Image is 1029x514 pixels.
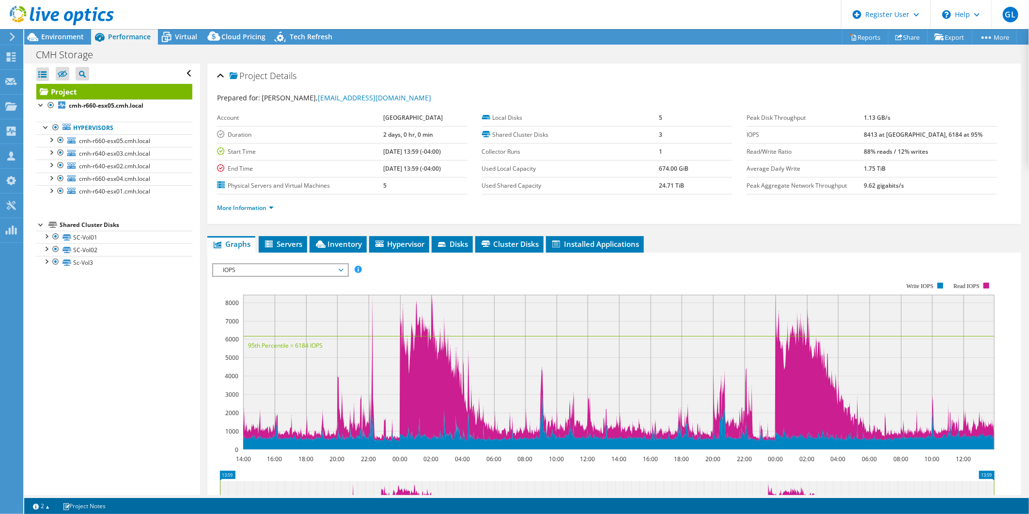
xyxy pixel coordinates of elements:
[659,113,662,122] b: 5
[580,455,595,463] text: 12:00
[236,455,251,463] text: 14:00
[864,164,886,173] b: 1.75 TiB
[659,164,688,173] b: 674.00 GiB
[423,455,438,463] text: 02:00
[36,173,192,185] a: cmh-r660-esx04.cmh.local
[747,164,864,174] label: Average Daily Write
[225,353,239,362] text: 5000
[270,70,296,81] span: Details
[79,137,150,145] span: cmh-r660-esx05.cmh.local
[383,130,433,139] b: 2 days, 0 hr, 0 min
[217,164,383,174] label: End Time
[768,455,783,463] text: 00:00
[298,455,313,463] text: 18:00
[383,164,441,173] b: [DATE] 13:59 (-04:00)
[486,455,501,463] text: 06:00
[36,134,192,147] a: cmh-r660-esx05.cmh.local
[927,30,972,45] a: Export
[551,239,639,249] span: Installed Applications
[217,113,383,123] label: Account
[482,164,659,174] label: Used Local Capacity
[893,455,908,463] text: 08:00
[248,341,323,350] text: 95th Percentile = 6184 IOPS
[175,32,197,41] span: Virtual
[36,122,192,134] a: Hypervisors
[36,147,192,160] a: cmh-r640-esx03.cmh.local
[267,455,282,463] text: 16:00
[79,162,150,170] span: cmh-r640-esx02.cmh.local
[383,181,387,190] b: 5
[218,264,343,276] span: IOPS
[217,204,274,212] a: More Information
[264,239,302,249] span: Servers
[611,455,626,463] text: 14:00
[217,93,260,102] label: Prepared for:
[221,32,265,41] span: Cloud Pricing
[36,99,192,112] a: cmh-r660-esx05.cmh.local
[864,113,891,122] b: 1.13 GB/s
[383,113,443,122] b: [GEOGRAPHIC_DATA]
[482,130,659,140] label: Shared Cluster Disks
[972,30,1017,45] a: More
[262,93,431,102] span: [PERSON_NAME],
[36,243,192,256] a: SC-Vol02
[60,219,192,231] div: Shared Cluster Disks
[235,446,238,454] text: 0
[217,130,383,140] label: Duration
[437,239,468,249] span: Disks
[747,147,864,157] label: Read/Write Ratio
[361,455,376,463] text: 22:00
[31,49,108,60] h1: CMH Storage
[480,239,539,249] span: Cluster Disks
[36,84,192,99] a: Project
[392,455,407,463] text: 00:00
[864,147,929,156] b: 88% reads / 12% writes
[942,10,951,19] svg: \n
[799,455,814,463] text: 02:00
[225,335,239,343] text: 6000
[864,130,983,139] b: 8413 at [GEOGRAPHIC_DATA], 6184 at 95%
[329,455,344,463] text: 20:00
[747,113,864,123] label: Peak Disk Throughput
[56,500,112,512] a: Project Notes
[482,181,659,191] label: Used Shared Capacity
[374,239,424,249] span: Hypervisor
[842,30,889,45] a: Reports
[956,455,971,463] text: 12:00
[953,283,980,289] text: Read IOPS
[643,455,658,463] text: 16:00
[383,147,441,156] b: [DATE] 13:59 (-04:00)
[225,409,239,417] text: 2000
[212,239,250,249] span: Graphs
[888,30,928,45] a: Share
[482,147,659,157] label: Collector Runs
[217,147,383,157] label: Start Time
[747,130,864,140] label: IOPS
[455,455,470,463] text: 04:00
[1003,7,1018,22] span: GL
[225,372,238,380] text: 4000
[517,455,532,463] text: 08:00
[36,185,192,198] a: cmh-r640-esx01.cmh.local
[225,390,239,399] text: 3000
[864,181,904,190] b: 9.62 gigabits/s
[230,71,267,81] span: Project
[79,175,150,183] span: cmh-r660-esx04.cmh.local
[318,93,431,102] a: [EMAIL_ADDRESS][DOMAIN_NAME]
[108,32,151,41] span: Performance
[79,187,150,195] span: cmh-r640-esx01.cmh.local
[674,455,689,463] text: 18:00
[225,427,239,435] text: 1000
[659,130,662,139] b: 3
[36,256,192,269] a: Sc-Vol3
[225,299,239,307] text: 8000
[217,181,383,191] label: Physical Servers and Virtual Machines
[705,455,720,463] text: 20:00
[41,32,84,41] span: Environment
[26,500,56,512] a: 2
[225,317,239,325] text: 7000
[906,283,934,289] text: Write IOPS
[482,113,659,123] label: Local Disks
[830,455,845,463] text: 04:00
[314,239,362,249] span: Inventory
